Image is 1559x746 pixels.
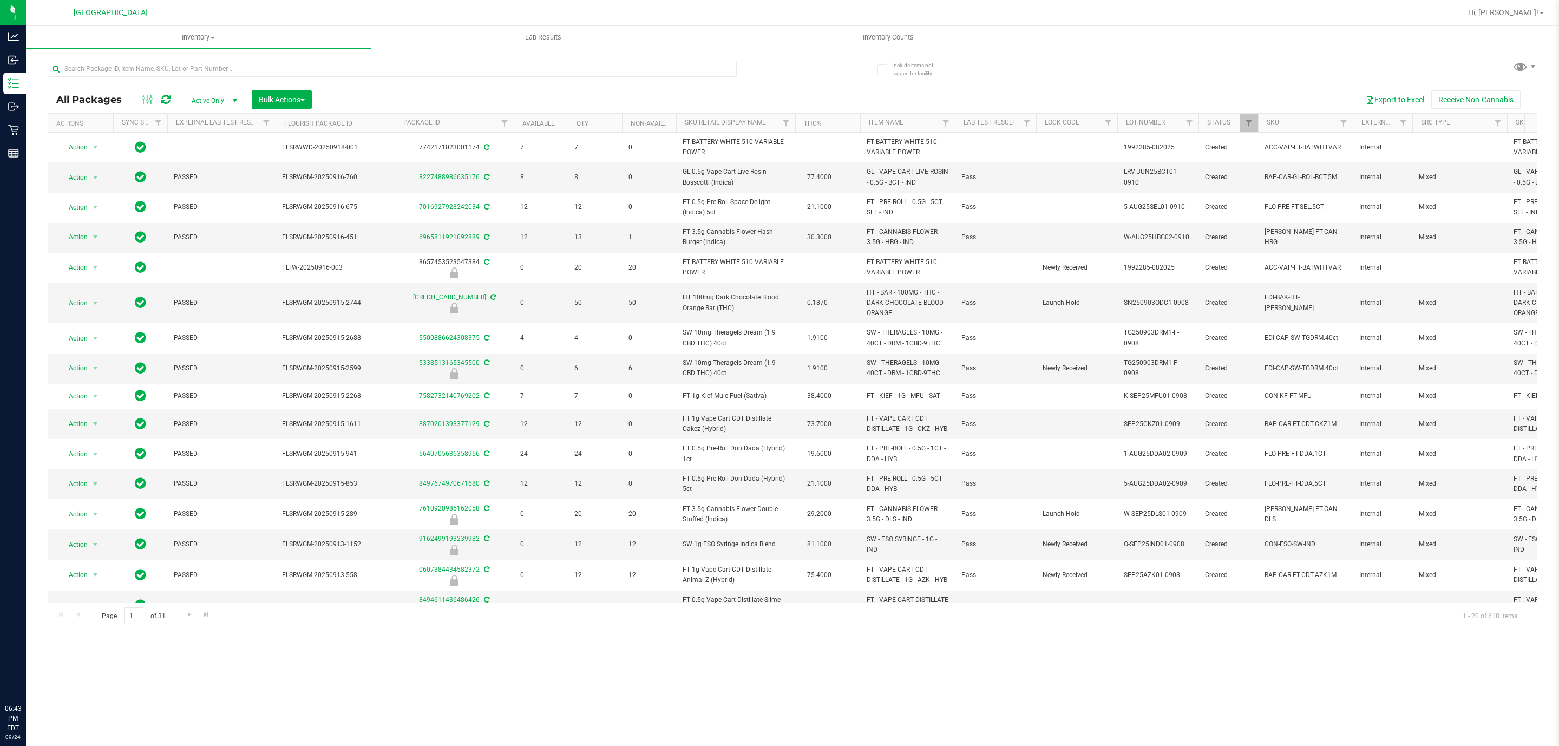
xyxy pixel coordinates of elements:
[574,363,615,374] span: 6
[1419,363,1501,374] span: Mixed
[1359,391,1406,401] span: Internal
[683,137,789,158] span: FT BATTERY WHITE 510 VARIABLE POWER
[1205,363,1252,374] span: Created
[1205,419,1252,429] span: Created
[8,55,19,66] inline-svg: Inbound
[258,114,276,132] a: Filter
[1419,232,1501,243] span: Mixed
[867,391,948,401] span: FT - KIEF - 1G - MFU - SAT
[482,203,489,211] span: Sync from Compliance System
[867,137,948,158] span: FT BATTERY WHITE 510 VARIABLE POWER
[89,331,102,346] span: select
[56,120,109,127] div: Actions
[1124,202,1192,212] span: 5-AUG25SEL01-0910
[59,331,88,346] span: Action
[892,61,946,77] span: Include items not tagged for facility
[1124,328,1192,348] span: TG250903DRM1-F-0908
[1205,142,1252,153] span: Created
[683,443,789,464] span: FT 0.5g Pre-Roll Don Dada (Hybrid) 1ct
[89,296,102,311] span: select
[89,361,102,376] span: select
[89,260,102,275] span: select
[135,230,146,245] span: In Sync
[520,263,561,273] span: 0
[135,169,146,185] span: In Sync
[1205,391,1252,401] span: Created
[1359,333,1406,343] span: Internal
[59,200,88,215] span: Action
[1359,419,1406,429] span: Internal
[1205,263,1252,273] span: Created
[961,391,1030,401] span: Pass
[89,389,102,404] span: select
[628,202,670,212] span: 0
[59,416,88,431] span: Action
[1431,90,1521,109] button: Receive Non-Cannabis
[1265,479,1346,489] span: FLO-PRE-FT-DDA.5CT
[259,95,305,104] span: Bulk Actions
[1205,232,1252,243] span: Created
[282,449,388,459] span: FLSRWGM-20250915-941
[413,293,486,301] a: [CREDIT_CARD_NUMBER]
[961,449,1030,459] span: Pass
[683,292,789,313] span: HT 100mg Dark Chocolate Blood Orange Bar (THC)
[482,233,489,241] span: Sync from Compliance System
[174,232,269,243] span: PASSED
[419,596,480,604] a: 8494611436486426
[964,119,1015,126] a: Lab Test Result
[802,230,837,245] span: 30.3000
[777,114,795,132] a: Filter
[282,391,388,401] span: FLSRWGM-20250915-2268
[1359,298,1406,308] span: Internal
[1359,363,1406,374] span: Internal
[482,420,489,428] span: Sync from Compliance System
[867,474,948,494] span: FT - PRE-ROLL - 0.5G - 5CT - DDA - HYB
[520,333,561,343] span: 4
[1124,419,1192,429] span: SEP25CKZ01-0909
[59,476,88,492] span: Action
[628,391,670,401] span: 0
[419,359,480,367] a: 5338513165345500
[1359,172,1406,182] span: Internal
[1205,333,1252,343] span: Created
[282,263,388,273] span: FLTW-20250916-003
[174,391,269,401] span: PASSED
[419,334,480,342] a: 5500886624308375
[89,567,102,583] span: select
[174,298,269,308] span: PASSED
[683,197,789,218] span: FT 0.5g Pre-Roll Space Delight (Indica) 5ct
[802,330,833,346] span: 1.9100
[482,359,489,367] span: Sync from Compliance System
[419,480,480,487] a: 8497674970671680
[393,142,515,153] div: 7742171023001174
[1361,119,1426,126] a: External/Internal
[59,598,88,613] span: Action
[419,535,480,542] a: 9162499193239982
[482,143,489,151] span: Sync from Compliance System
[1359,232,1406,243] span: Internal
[199,607,214,622] a: Go to the last page
[574,263,615,273] span: 20
[89,230,102,245] span: select
[393,303,515,313] div: Launch Hold
[135,140,146,155] span: In Sync
[26,26,371,49] a: Inventory
[181,607,197,622] a: Go to the next page
[282,333,388,343] span: FLSRWGM-20250915-2688
[961,298,1030,308] span: Pass
[419,203,480,211] a: 7016927928242034
[867,443,948,464] span: FT - PRE-ROLL - 0.5G - 1CT - DDA - HYB
[89,507,102,522] span: select
[1265,142,1346,153] span: ACC-VAP-FT-BATWHTVAR
[961,172,1030,182] span: Pass
[574,232,615,243] span: 13
[419,566,480,573] a: 0607384434582372
[1124,298,1192,308] span: SN250903ODC1-0908
[174,333,269,343] span: PASSED
[802,199,837,215] span: 21.1000
[1265,292,1346,313] span: EDI-BAK-HT-[PERSON_NAME]
[867,287,948,319] span: HT - BAR - 100MG - THC - DARK CHOCOLATE BLOOD ORANGE
[1267,119,1279,126] a: SKU
[848,32,928,42] span: Inventory Counts
[867,167,948,187] span: GL - VAPE CART LIVE ROSIN - 0.5G - BCT - IND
